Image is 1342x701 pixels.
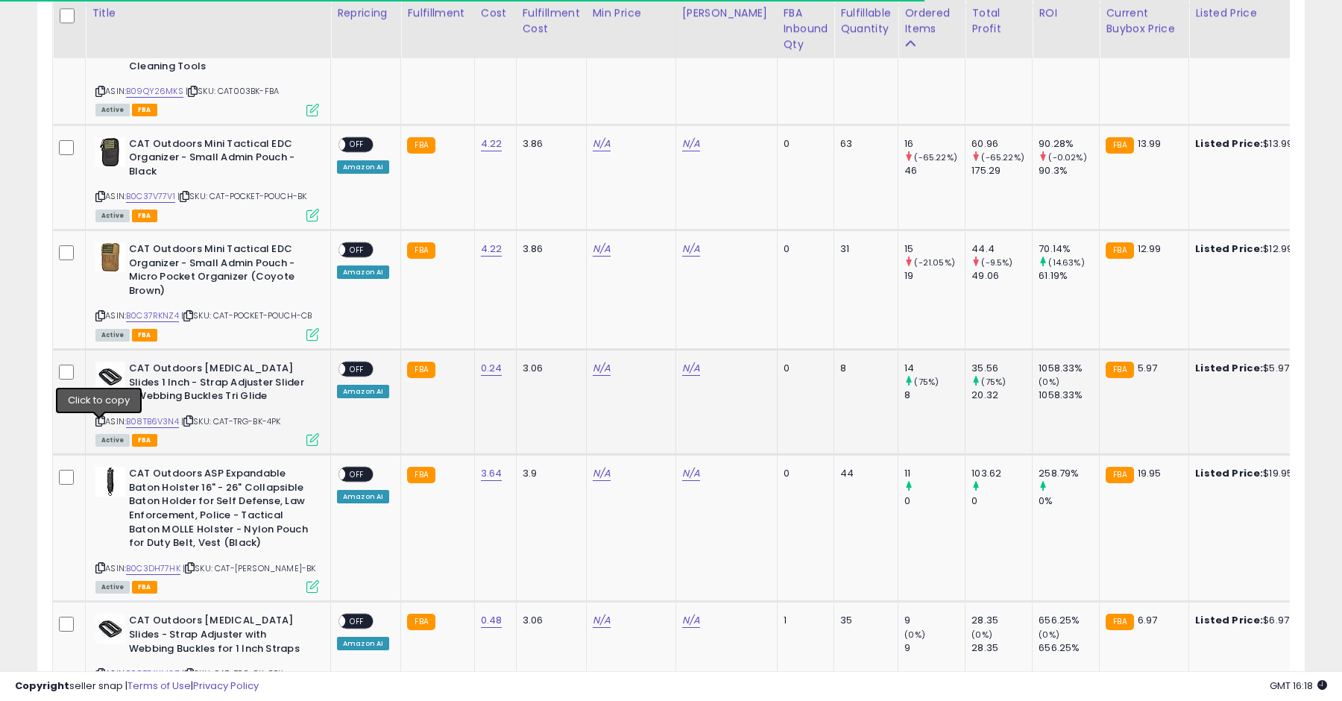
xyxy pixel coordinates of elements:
[523,467,575,480] div: 3.9
[337,490,389,503] div: Amazon AI
[132,104,157,116] span: FBA
[1039,641,1099,655] div: 656.25%
[840,614,886,627] div: 35
[682,5,771,21] div: [PERSON_NAME]
[95,581,130,594] span: All listings currently available for purchase on Amazon
[784,467,823,480] div: 0
[95,104,130,116] span: All listings currently available for purchase on Amazon
[840,467,886,480] div: 44
[523,137,575,151] div: 3.86
[95,362,319,444] div: ASIN:
[481,242,503,257] a: 4.22
[337,160,389,174] div: Amazon AI
[1138,242,1162,256] span: 12.99
[904,614,965,627] div: 9
[784,5,828,52] div: FBA inbound Qty
[682,361,700,376] a: N/A
[904,137,965,151] div: 16
[132,581,157,594] span: FBA
[1270,679,1327,693] span: 2025-09-16 16:18 GMT
[981,151,1024,163] small: (-65.22%)
[345,363,369,376] span: OFF
[971,242,1032,256] div: 44.4
[593,5,670,21] div: Min Price
[126,85,183,98] a: B09QY26MKS
[95,137,319,220] div: ASIN:
[914,257,954,268] small: (-21.05%)
[1106,242,1133,259] small: FBA
[682,242,700,257] a: N/A
[1195,242,1263,256] b: Listed Price:
[337,5,394,21] div: Repricing
[981,257,1012,268] small: (-9.5%)
[481,466,503,481] a: 3.64
[1039,467,1099,480] div: 258.79%
[523,5,580,37] div: Fulfillment Cost
[481,136,503,151] a: 4.22
[971,137,1032,151] div: 60.96
[177,190,306,202] span: | SKU: CAT-POCKET-POUCH-BK
[345,468,369,481] span: OFF
[1106,467,1133,483] small: FBA
[132,434,157,447] span: FBA
[971,614,1032,627] div: 28.35
[15,679,69,693] strong: Copyright
[1039,494,1099,508] div: 0%
[337,637,389,650] div: Amazon AI
[1195,613,1263,627] b: Listed Price:
[1039,164,1099,177] div: 90.3%
[981,376,1006,388] small: (75%)
[126,309,179,322] a: B0C37RKNZ4
[971,269,1032,283] div: 49.06
[971,5,1026,37] div: Total Profit
[95,467,125,497] img: 31AkebFGEiL._SL40_.jpg
[1195,614,1319,627] div: $6.97
[1039,269,1099,283] div: 61.19%
[1195,362,1319,375] div: $5.97
[345,615,369,628] span: OFF
[682,613,700,628] a: N/A
[132,210,157,222] span: FBA
[92,5,324,21] div: Title
[126,415,179,428] a: B08TB6V3N4
[1138,361,1158,375] span: 5.97
[126,562,180,575] a: B0C3DH77HK
[682,466,700,481] a: N/A
[1039,614,1099,627] div: 656.25%
[523,362,575,375] div: 3.06
[593,361,611,376] a: N/A
[840,137,886,151] div: 63
[840,242,886,256] div: 31
[193,679,259,693] a: Privacy Policy
[1195,136,1263,151] b: Listed Price:
[95,614,125,644] img: 41Sj3e20IjL._SL40_.jpg
[784,614,823,627] div: 1
[682,136,700,151] a: N/A
[1195,137,1319,151] div: $13.99
[971,629,992,641] small: (0%)
[95,137,125,167] img: 51iekzdPUEL._SL40_.jpg
[1039,629,1059,641] small: (0%)
[132,329,157,342] span: FBA
[593,466,611,481] a: N/A
[1138,136,1162,151] span: 13.99
[407,614,435,630] small: FBA
[1195,361,1263,375] b: Listed Price:
[1106,5,1182,37] div: Current Buybox Price
[914,151,957,163] small: (-65.22%)
[1039,389,1099,402] div: 1058.33%
[345,244,369,257] span: OFF
[1195,5,1324,21] div: Listed Price
[971,467,1032,480] div: 103.62
[1195,467,1319,480] div: $19.95
[1195,242,1319,256] div: $12.99
[129,362,310,407] b: CAT Outdoors [MEDICAL_DATA] Slides 1 Inch - Strap Adjuster Slider - Webbing Buckles Tri Glide
[95,329,130,342] span: All listings currently available for purchase on Amazon
[127,679,191,693] a: Terms of Use
[904,5,959,37] div: Ordered Items
[181,415,281,427] span: | SKU: CAT-TRG-BK-4PK
[1106,137,1133,154] small: FBA
[593,136,611,151] a: N/A
[129,137,310,183] b: CAT Outdoors Mini Tactical EDC Organizer - Small Admin Pouch - Black
[971,389,1032,402] div: 20.32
